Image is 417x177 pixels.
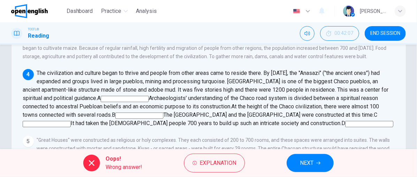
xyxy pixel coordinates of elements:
button: 00:42:07 [320,26,359,41]
div: Hide [320,26,359,41]
button: Analysis [133,5,160,17]
button: Explanation [184,154,245,172]
img: OpenEnglish logo [11,4,48,18]
div: Mute [300,26,315,41]
span: 00:42:07 [334,31,353,36]
span: Practice [101,7,122,15]
span: Wrong answer! [106,163,142,171]
button: Dashboard [64,5,96,17]
span: D [341,120,345,126]
a: OpenEnglish logo [11,4,64,18]
span: It had taken the [DEMOGRAPHIC_DATA] people 700 years to build up such an intricate society and co... [71,120,341,126]
span: The [GEOGRAPHIC_DATA] and the [GEOGRAPHIC_DATA] were constructed at this time. [163,111,374,118]
img: Profile picture [343,6,354,17]
button: Practice [99,5,131,17]
h1: Reading [28,32,49,40]
span: The civilization and culture began to thrive and people from other areas came to reside there. By... [23,70,388,101]
span: Archaeologists' understanding of the Chaco road system is divided between a spiritual reason conn... [23,95,378,110]
span: A [97,95,101,101]
span: END SESSION [370,31,400,36]
span: C [374,111,377,118]
span: B [112,111,115,118]
img: en [292,9,301,14]
span: NEXT [300,158,314,168]
span: "Great Houses" were constructed as religious or holy complexes. They each consisted of 200 to 700... [23,137,390,160]
div: 5 [23,136,34,147]
button: NEXT [287,154,334,172]
span: Analysis [136,7,157,15]
button: END SESSION [365,26,406,41]
span: Oops! [106,155,142,163]
div: [PERSON_NAME] [360,7,386,15]
span: TOEFL® [28,27,39,32]
span: Explanation [200,158,236,168]
span: Dashboard [67,7,93,15]
div: 4 [23,69,34,80]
